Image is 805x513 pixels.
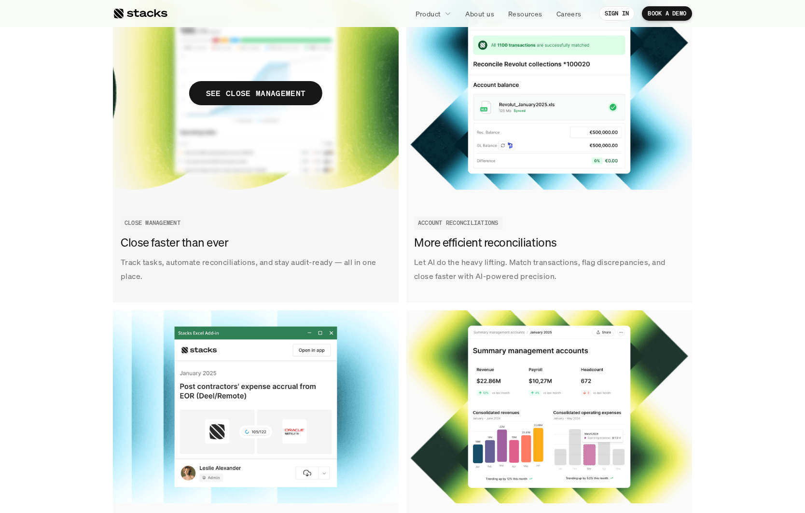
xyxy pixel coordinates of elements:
[508,9,542,19] p: Resources
[459,5,500,22] a: About us
[121,235,386,251] h3: Close faster than ever
[465,9,494,19] p: About us
[418,220,499,226] h2: ACCOUNT RECONCILIATIONS
[125,220,180,226] h2: CLOSE MANAGEMENT
[551,5,587,22] a: Careers
[114,184,156,191] a: Privacy Policy
[605,10,629,17] p: SIGN IN
[206,86,305,100] p: SEE CLOSE MANAGEMENT
[556,9,582,19] p: Careers
[121,255,391,283] p: Track tasks, automate reconciliations, and stay audit-ready — all in one place.
[414,255,684,283] p: Let AI do the heavy lifting. Match transactions, flag discrepancies, and close faster with AI-pow...
[414,235,680,251] h3: More efficient reconciliations
[599,6,635,21] a: SIGN IN
[502,5,548,22] a: Resources
[642,6,692,21] a: BOOK A DEMO
[189,81,322,105] span: SEE CLOSE MANAGEMENT
[648,10,686,17] p: BOOK A DEMO
[416,9,441,19] p: Product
